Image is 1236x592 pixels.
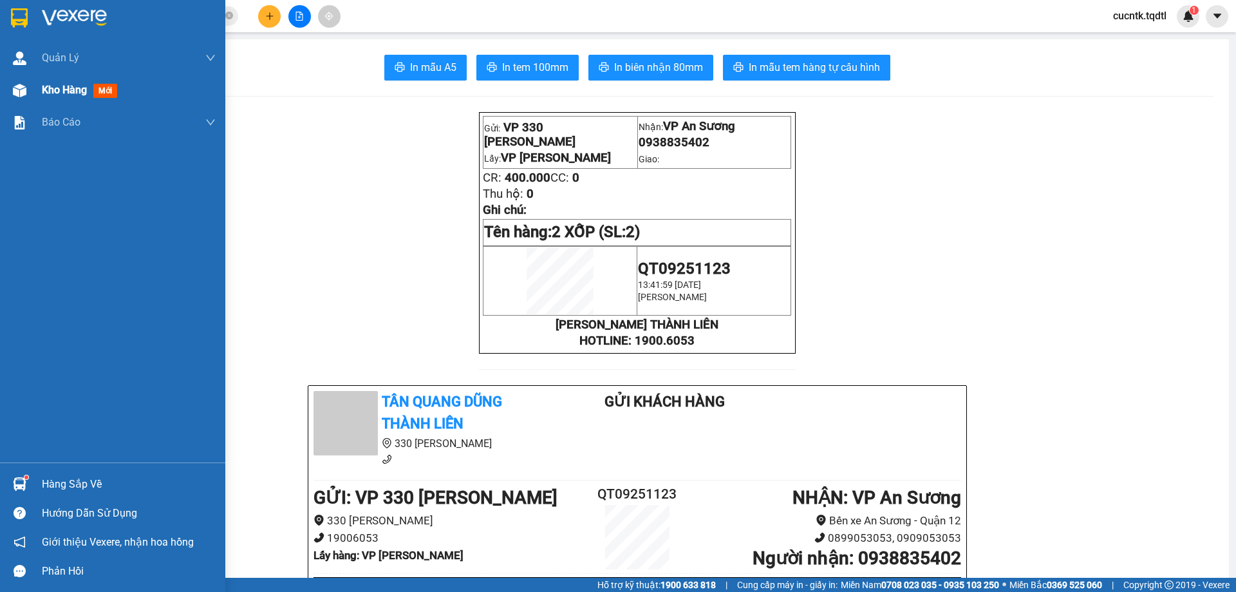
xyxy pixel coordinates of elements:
img: warehouse-icon [13,477,26,491]
li: 0899053053, 0909053053 [691,530,961,547]
span: 400.000 [505,171,550,185]
img: warehouse-icon [13,52,26,65]
span: caret-down [1212,10,1223,22]
button: file-add [288,5,311,28]
button: aim [318,5,341,28]
span: Thu hộ: [483,187,523,201]
div: VP An Sương [167,11,257,42]
strong: HOTLINE: 1900.6053 [579,334,695,348]
button: printerIn biên nhận 80mm [588,55,713,81]
span: VP An Sương [663,119,735,133]
span: DĐ: [11,49,30,62]
span: Gửi: [11,12,31,26]
span: VP [PERSON_NAME] [501,151,611,165]
span: down [205,117,216,128]
div: Phản hồi [42,562,216,581]
span: cucntk.tqdtl [1103,8,1177,24]
span: 2) [626,223,640,241]
span: close-circle [225,10,233,23]
li: Bến xe An Sương - Quận 12 [691,512,961,530]
span: Cung cấp máy in - giấy in: [737,578,838,592]
button: printerIn mẫu A5 [384,55,467,81]
div: 0938835402 [167,42,257,60]
span: [PERSON_NAME] [638,292,707,302]
span: file-add [295,12,304,21]
img: icon-new-feature [1183,10,1194,22]
span: printer [599,62,609,74]
span: question-circle [14,507,26,519]
span: CR : [10,96,30,110]
strong: [PERSON_NAME] THÀNH LIÊN [556,318,718,332]
span: environment [816,515,827,526]
strong: 0369 525 060 [1047,580,1102,590]
button: plus [258,5,281,28]
span: notification [14,536,26,548]
b: Người nhận : 0938835402 [753,548,961,569]
span: Miền Bắc [1009,578,1102,592]
span: printer [733,62,744,74]
img: solution-icon [13,116,26,129]
span: printer [395,62,405,74]
h2: QT09251123 [583,484,691,505]
p: Nhận: [639,119,791,133]
span: 0 [527,187,534,201]
span: CC: [550,171,569,185]
span: aim [324,12,333,21]
span: Kho hàng [42,84,87,96]
li: 330 [PERSON_NAME] [314,512,583,530]
span: | [1112,578,1114,592]
span: VP [PERSON_NAME] [11,42,158,87]
b: GỬI : VP 330 [PERSON_NAME] [314,487,557,508]
li: 19006053 [314,530,583,547]
span: In mẫu A5 [410,59,456,75]
img: logo-vxr [11,8,28,28]
button: printerIn tem 100mm [476,55,579,81]
span: Miền Nam [841,578,999,592]
img: warehouse-icon [13,84,26,97]
span: environment [382,438,392,448]
span: copyright [1165,580,1174,589]
span: In biên nhận 80mm [614,59,703,75]
p: Gửi: [484,120,636,149]
strong: 0708 023 035 - 0935 103 250 [881,580,999,590]
span: Báo cáo [42,114,80,130]
b: Tân Quang Dũng Thành Liên [382,394,502,432]
span: Nhận: [167,12,198,26]
span: Quản Lý [42,50,79,66]
span: Tên hàng: [484,223,640,241]
div: Hàng sắp về [42,475,216,494]
button: caret-down [1206,5,1228,28]
div: Hướng dẫn sử dụng [42,504,216,523]
div: VP 330 [PERSON_NAME] [11,11,158,42]
span: plus [265,12,274,21]
span: environment [314,515,324,526]
div: 400.000 [10,95,160,110]
span: 0938835402 [639,135,709,149]
span: ⚪️ [1002,582,1006,587]
span: 2 XỐP (SL: [552,223,640,241]
strong: 1900 633 818 [660,580,716,590]
span: In mẫu tem hàng tự cấu hình [749,59,880,75]
span: Ghi chú: [483,203,527,217]
span: close-circle [225,12,233,19]
span: message [14,565,26,577]
span: phone [314,532,324,543]
span: down [205,53,216,63]
span: 1 [1192,6,1196,15]
span: VP 330 [PERSON_NAME] [484,120,576,149]
li: 330 [PERSON_NAME] [314,435,553,452]
span: QT09251123 [638,260,731,278]
span: Lấy: [484,153,611,164]
span: Giới thiệu Vexere, nhận hoa hồng [42,534,194,550]
b: Lấy hàng : VP [PERSON_NAME] [314,549,464,562]
button: printerIn mẫu tem hàng tự cấu hình [723,55,890,81]
span: mới [93,84,117,98]
span: 13:41:59 [DATE] [638,280,701,290]
span: phone [814,532,825,543]
span: Giao: [639,154,659,164]
sup: 1 [24,475,28,479]
span: CR: [483,171,501,185]
span: Hỗ trợ kỹ thuật: [597,578,716,592]
sup: 1 [1190,6,1199,15]
span: | [726,578,727,592]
